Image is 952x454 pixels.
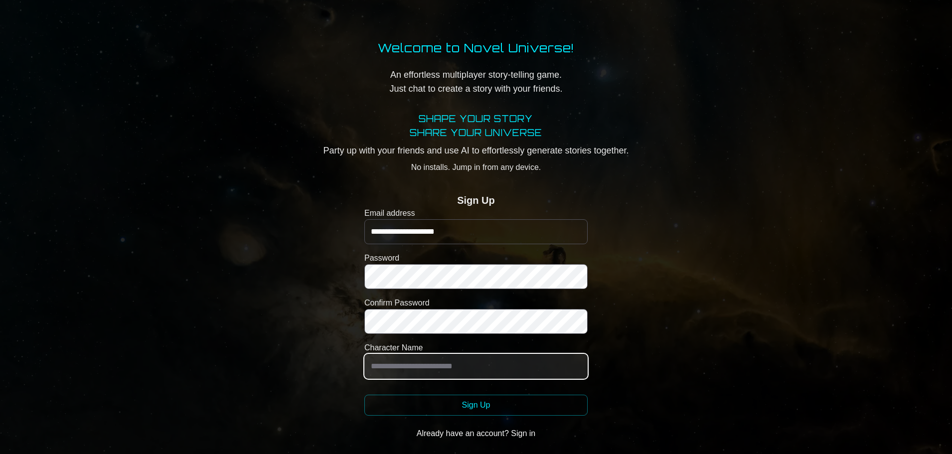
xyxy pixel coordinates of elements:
[323,112,629,126] h1: SHAPE YOUR STORY
[323,144,629,157] p: Party up with your friends and use AI to effortlessly generate stories together.
[364,342,588,354] label: Character Name
[364,395,588,416] button: Sign Up
[364,424,588,444] button: Already have an account? Sign in
[378,40,574,56] h1: Welcome to Novel Universe!
[364,252,588,264] label: Password
[364,297,588,309] label: Confirm Password
[378,68,574,96] p: An effortless multiplayer story-telling game. Just chat to create a story with your friends.
[457,193,495,207] h2: Sign Up
[364,207,588,219] label: Email address
[323,161,629,173] p: No installs. Jump in from any device.
[323,126,629,140] h2: SHARE YOUR UNIVERSE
